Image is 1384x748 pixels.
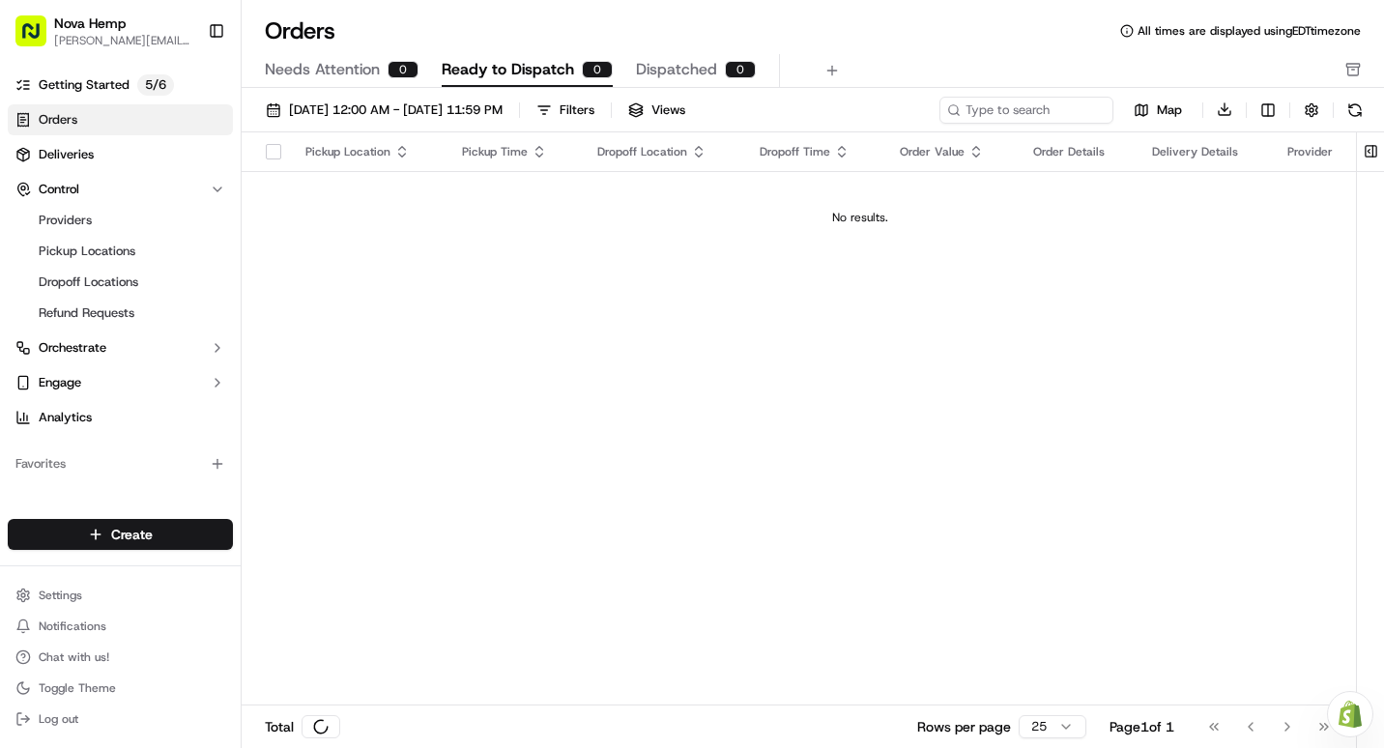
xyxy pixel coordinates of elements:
div: Delivery Details [1152,144,1256,159]
button: Log out [8,705,233,733]
span: All times are displayed using EDT timezone [1138,23,1361,39]
button: Map [1121,99,1195,122]
button: Toggle Theme [8,675,233,702]
div: Pickup Location [305,144,431,159]
button: Engage [8,367,233,398]
button: Notifications [8,613,233,640]
span: Control [39,181,79,198]
button: Control [8,174,233,205]
a: Dropoff Locations [31,269,210,296]
div: 0 [582,61,613,78]
span: Providers [39,212,92,229]
a: Orders [8,104,233,135]
input: Type to search [939,97,1113,124]
span: Deliveries [39,146,94,163]
p: Rows per page [917,717,1011,736]
div: Pickup Time [462,144,565,159]
div: Favorites [8,448,233,479]
button: Orchestrate [8,332,233,363]
div: Total [265,715,340,738]
span: Getting Started [39,76,130,94]
div: Dropoff Location [597,144,729,159]
button: [PERSON_NAME][EMAIL_ADDRESS][DOMAIN_NAME] [54,33,192,48]
span: Pickup Locations [39,243,135,260]
h1: Orders [265,15,335,46]
button: Refresh [1341,97,1369,124]
div: Page 1 of 1 [1110,717,1174,736]
span: Chat with us! [39,649,109,665]
div: Order Details [1033,144,1121,159]
a: Deliveries [8,139,233,170]
a: Refund Requests [31,300,210,327]
span: Notifications [39,619,106,634]
span: Dispatched [636,58,717,81]
p: 5 / 6 [137,74,174,96]
button: Nova Hemp [54,14,126,33]
a: Getting Started5/6 [8,70,233,101]
div: 0 [725,61,756,78]
div: Order Value [900,144,1002,159]
span: Refund Requests [39,304,134,322]
span: Log out [39,711,78,727]
span: Ready to Dispatch [442,58,574,81]
span: Engage [39,374,81,391]
span: Toggle Theme [39,680,116,696]
button: Filters [528,97,603,124]
div: Filters [560,101,594,119]
div: 0 [388,61,418,78]
span: Views [651,101,685,119]
div: Available Products [8,495,233,526]
a: Pickup Locations [31,238,210,265]
span: Map [1157,101,1182,119]
button: Nova Hemp[PERSON_NAME][EMAIL_ADDRESS][DOMAIN_NAME] [8,8,200,54]
span: Needs Attention [265,58,380,81]
span: Settings [39,588,82,603]
span: [DATE] 12:00 AM - [DATE] 11:59 PM [289,101,503,119]
span: Dropoff Locations [39,273,138,291]
a: Providers [31,207,210,234]
div: Dropoff Time [760,144,869,159]
button: [DATE] 12:00 AM - [DATE] 11:59 PM [257,97,511,124]
span: Orders [39,111,77,129]
span: Create [111,525,153,544]
span: Orchestrate [39,339,106,357]
button: Create [8,519,233,550]
button: Views [620,97,694,124]
a: Analytics [8,402,233,433]
span: Analytics [39,409,92,426]
button: Chat with us! [8,644,233,671]
button: Settings [8,582,233,609]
